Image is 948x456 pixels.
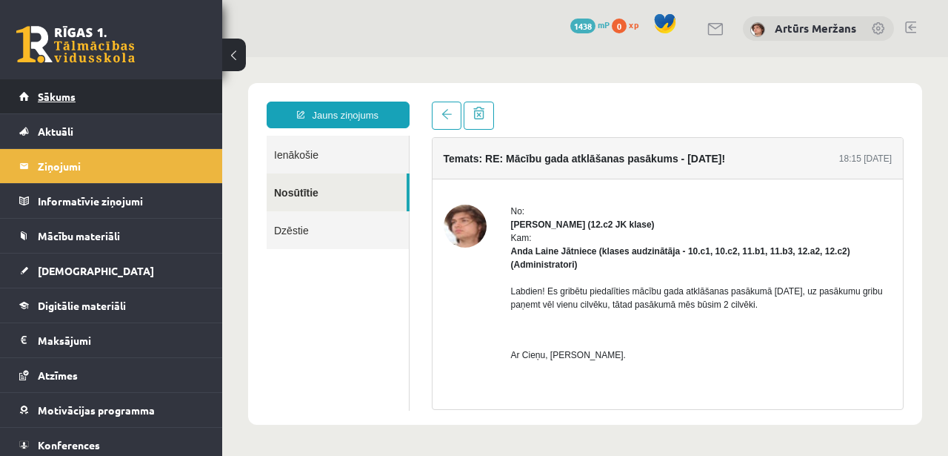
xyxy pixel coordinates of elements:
[617,95,670,108] div: 18:15 [DATE]
[19,288,204,323] a: Digitālie materiāli
[38,264,154,277] span: [DEMOGRAPHIC_DATA]
[221,96,504,108] h4: Temats: RE: Mācību gada atklāšanas pasākums - [DATE]!
[19,184,204,218] a: Informatīvie ziņojumi
[598,19,610,30] span: mP
[19,323,204,357] a: Maksājumi
[38,229,120,242] span: Mācību materiāli
[44,79,187,116] a: Ienākošie
[289,174,670,214] div: Kam:
[38,323,204,357] legend: Maksājumi
[38,125,73,138] span: Aktuāli
[19,149,204,183] a: Ziņojumi
[38,184,204,218] legend: Informatīvie ziņojumi
[629,19,638,30] span: xp
[19,219,204,253] a: Mācību materiāli
[38,438,100,452] span: Konferences
[612,19,627,33] span: 0
[38,369,78,382] span: Atzīmes
[19,254,204,288] a: [DEMOGRAPHIC_DATA]
[44,154,187,192] a: Dzēstie
[775,21,856,36] a: Artūrs Meržans
[289,148,670,161] div: No:
[38,90,76,103] span: Sākums
[44,44,187,71] a: Jauns ziņojums
[570,19,610,30] a: 1438 mP
[38,299,126,312] span: Digitālie materiāli
[16,26,135,63] a: Rīgas 1. Tālmācības vidusskola
[19,114,204,148] a: Aktuāli
[289,162,433,173] strong: [PERSON_NAME] (12.c2 JK klase)
[38,403,155,417] span: Motivācijas programma
[750,22,765,37] img: Artūrs Meržans
[221,148,264,191] img: Artūrs Meržans
[19,358,204,392] a: Atzīmes
[289,189,628,213] strong: Anda Laine Jātniece (klases audzinātāja - 10.c1, 10.c2, 11.b1, 11.b3, 12.a2, 12.c2) (Administratori)
[570,19,595,33] span: 1438
[44,116,184,154] a: Nosūtītie
[19,393,204,427] a: Motivācijas programma
[289,291,670,305] p: Ar Cieņu, [PERSON_NAME].
[19,79,204,113] a: Sākums
[289,228,670,254] p: Labdien! Es gribētu piedalīties mācību gada atklāšanas pasākumā [DATE], uz pasākumu gribu paņemt ...
[38,149,204,183] legend: Ziņojumi
[612,19,646,30] a: 0 xp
